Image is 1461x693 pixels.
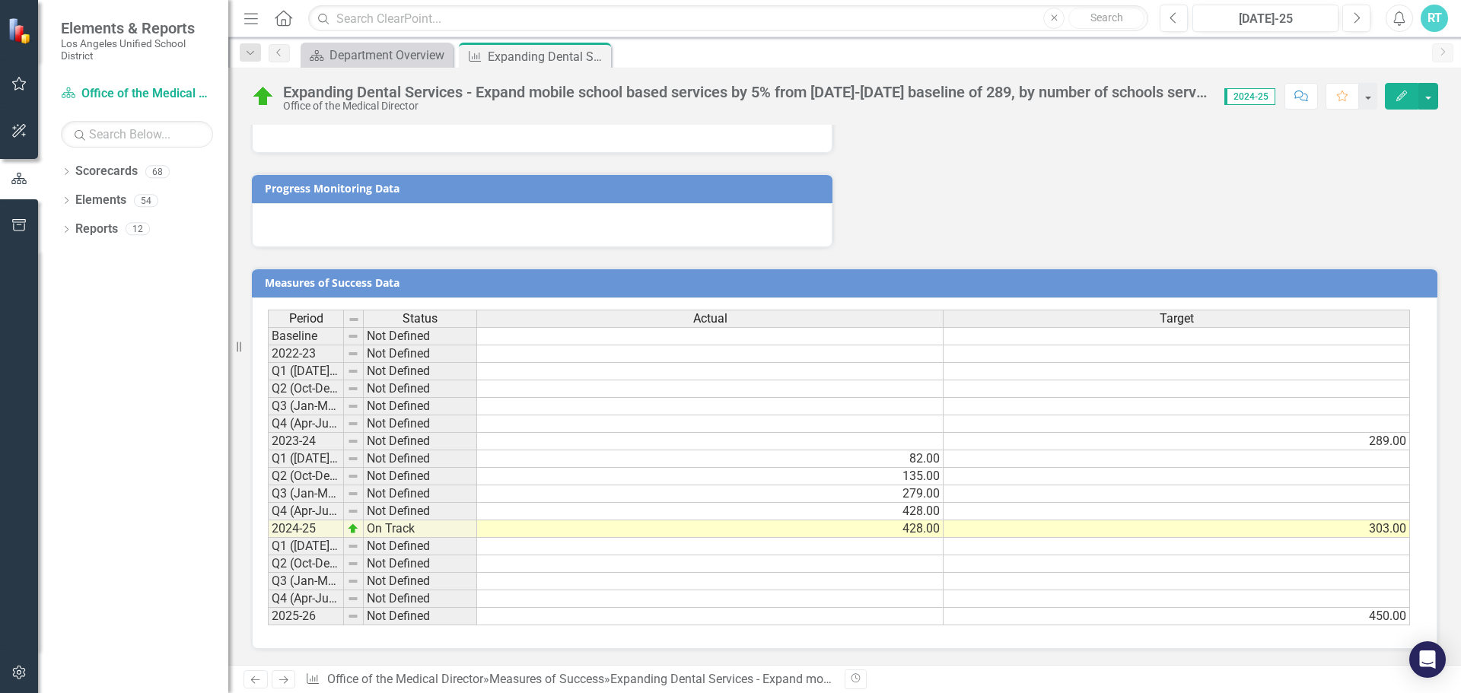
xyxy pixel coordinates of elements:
[268,555,344,573] td: Q2 (Oct-Dec)-25/26
[304,46,449,65] a: Department Overview
[347,505,359,517] img: 8DAGhfEEPCf229AAAAAElFTkSuQmCC
[347,383,359,395] img: 8DAGhfEEPCf229AAAAAElFTkSuQmCC
[944,520,1410,538] td: 303.00
[61,85,213,103] a: Office of the Medical Director
[610,672,1354,686] div: Expanding Dental Services - Expand mobile school based services by 5% from [DATE]-[DATE] baseline...
[347,365,359,377] img: 8DAGhfEEPCf229AAAAAElFTkSuQmCC
[347,348,359,360] img: 8DAGhfEEPCf229AAAAAElFTkSuQmCC
[61,37,213,62] small: Los Angeles Unified School District
[347,470,359,482] img: 8DAGhfEEPCf229AAAAAElFTkSuQmCC
[944,433,1410,450] td: 289.00
[1409,641,1446,678] div: Open Intercom Messenger
[477,485,944,503] td: 279.00
[364,608,477,625] td: Not Defined
[268,380,344,398] td: Q2 (Oct-Dec)-23/24
[61,121,213,148] input: Search Below...
[364,450,477,468] td: Not Defined
[347,593,359,605] img: 8DAGhfEEPCf229AAAAAElFTkSuQmCC
[308,5,1148,32] input: Search ClearPoint...
[268,415,344,433] td: Q4 (Apr-Jun)-23/24
[403,312,438,326] span: Status
[364,485,477,503] td: Not Defined
[268,468,344,485] td: Q2 (Oct-Dec)-24/25
[364,363,477,380] td: Not Defined
[364,555,477,573] td: Not Defined
[8,17,34,43] img: ClearPoint Strategy
[944,608,1410,625] td: 450.00
[1160,312,1194,326] span: Target
[364,380,477,398] td: Not Defined
[268,485,344,503] td: Q3 (Jan-Mar)-24/25
[347,435,359,447] img: 8DAGhfEEPCf229AAAAAElFTkSuQmCC
[1192,5,1338,32] button: [DATE]-25
[1090,11,1123,24] span: Search
[364,415,477,433] td: Not Defined
[364,345,477,363] td: Not Defined
[268,327,344,345] td: Baseline
[1068,8,1144,29] button: Search
[477,450,944,468] td: 82.00
[347,558,359,570] img: 8DAGhfEEPCf229AAAAAElFTkSuQmCC
[283,100,1209,112] div: Office of the Medical Director
[265,277,1430,288] h3: Measures of Success Data
[364,398,477,415] td: Not Defined
[364,327,477,345] td: Not Defined
[145,165,170,178] div: 68
[61,19,213,37] span: Elements & Reports
[348,313,360,326] img: 8DAGhfEEPCf229AAAAAElFTkSuQmCC
[347,575,359,587] img: 8DAGhfEEPCf229AAAAAElFTkSuQmCC
[347,488,359,500] img: 8DAGhfEEPCf229AAAAAElFTkSuQmCC
[75,221,118,238] a: Reports
[364,503,477,520] td: Not Defined
[364,433,477,450] td: Not Defined
[1198,10,1333,28] div: [DATE]-25
[268,363,344,380] td: Q1 ([DATE]-Sep)-23/24
[364,590,477,608] td: Not Defined
[268,608,344,625] td: 2025-26
[305,671,833,688] div: » »
[283,84,1209,100] div: Expanding Dental Services - Expand mobile school based services by 5% from [DATE]-[DATE] baseline...
[251,84,275,109] img: On Track
[477,520,944,538] td: 428.00
[488,47,607,66] div: Expanding Dental Services - Expand mobile school based services by 5% from [DATE]-[DATE] baseline...
[134,194,158,207] div: 54
[289,312,323,326] span: Period
[126,223,150,236] div: 12
[268,433,344,450] td: 2023-24
[347,523,359,535] img: zOikAAAAAElFTkSuQmCC
[364,468,477,485] td: Not Defined
[75,163,138,180] a: Scorecards
[327,672,483,686] a: Office of the Medical Director
[693,312,727,326] span: Actual
[347,453,359,465] img: 8DAGhfEEPCf229AAAAAElFTkSuQmCC
[477,468,944,485] td: 135.00
[268,520,344,538] td: 2024-25
[268,538,344,555] td: Q1 ([DATE]-Sep)-25/26
[268,590,344,608] td: Q4 (Apr-Jun)-25/26
[347,610,359,622] img: 8DAGhfEEPCf229AAAAAElFTkSuQmCC
[477,503,944,520] td: 428.00
[268,450,344,468] td: Q1 ([DATE]-Sep)-24/25
[75,192,126,209] a: Elements
[347,400,359,412] img: 8DAGhfEEPCf229AAAAAElFTkSuQmCC
[489,672,604,686] a: Measures of Success
[268,503,344,520] td: Q4 (Apr-Jun)-24/25
[265,183,825,194] h3: Progress Monitoring Data
[268,345,344,363] td: 2022-23
[364,520,477,538] td: On Track
[347,540,359,552] img: 8DAGhfEEPCf229AAAAAElFTkSuQmCC
[268,398,344,415] td: Q3 (Jan-Mar)-23/24
[364,573,477,590] td: Not Defined
[329,46,449,65] div: Department Overview
[1224,88,1275,105] span: 2024-25
[347,418,359,430] img: 8DAGhfEEPCf229AAAAAElFTkSuQmCC
[1421,5,1448,32] button: RT
[347,330,359,342] img: 8DAGhfEEPCf229AAAAAElFTkSuQmCC
[268,573,344,590] td: Q3 (Jan-Mar)-25/26
[364,538,477,555] td: Not Defined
